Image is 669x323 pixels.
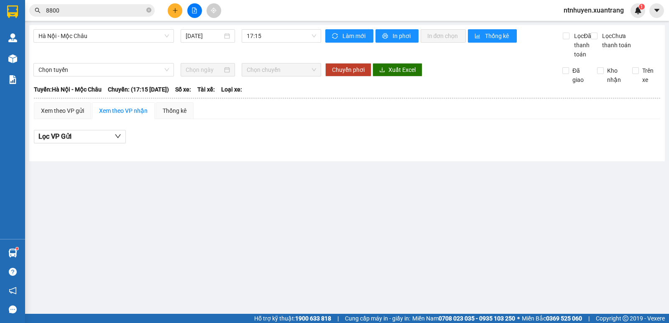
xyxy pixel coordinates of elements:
[332,33,339,40] span: sync
[640,4,643,10] span: 1
[38,30,169,42] span: Hà Nội - Mộc Châu
[16,247,18,250] sup: 1
[221,85,242,94] span: Loại xe:
[475,33,482,40] span: bar-chart
[653,7,661,14] span: caret-down
[168,3,182,18] button: plus
[634,7,642,14] img: icon-new-feature
[623,315,628,321] span: copyright
[412,314,515,323] span: Miền Nam
[639,4,645,10] sup: 1
[247,64,316,76] span: Chọn chuyến
[604,66,626,84] span: Kho nhận
[393,31,412,41] span: In phơi
[38,131,71,142] span: Lọc VP Gửi
[639,66,661,84] span: Trên xe
[186,65,223,74] input: Chọn ngày
[439,315,515,322] strong: 0708 023 035 - 0935 103 250
[8,54,17,63] img: warehouse-icon
[34,130,126,143] button: Lọc VP Gửi
[8,75,17,84] img: solution-icon
[254,314,331,323] span: Hỗ trợ kỹ thuật:
[382,33,389,40] span: printer
[588,314,590,323] span: |
[546,315,582,322] strong: 0369 525 060
[207,3,221,18] button: aim
[337,314,339,323] span: |
[146,7,151,15] span: close-circle
[9,268,17,276] span: question-circle
[421,29,466,43] button: In đơn chọn
[9,287,17,295] span: notification
[99,106,148,115] div: Xem theo VP nhận
[649,3,664,18] button: caret-down
[34,86,102,93] b: Tuyến: Hà Nội - Mộc Châu
[325,63,371,76] button: Chuyển phơi
[569,66,591,84] span: Đã giao
[108,85,169,94] span: Chuyến: (17:15 [DATE])
[522,314,582,323] span: Miền Bắc
[375,29,419,43] button: printerIn phơi
[175,85,191,94] span: Số xe:
[186,31,223,41] input: 12/09/2025
[325,29,373,43] button: syncLàm mới
[46,6,145,15] input: Tìm tên, số ĐT hoặc mã đơn
[146,8,151,13] span: close-circle
[35,8,41,13] span: search
[211,8,217,13] span: aim
[192,8,197,13] span: file-add
[115,133,121,140] span: down
[599,31,633,50] span: Lọc Chưa thanh toán
[163,106,186,115] div: Thống kê
[8,249,17,257] img: warehouse-icon
[468,29,517,43] button: bar-chartThống kê
[295,315,331,322] strong: 1900 633 818
[557,5,631,15] span: ntnhuyen.xuantrang
[187,3,202,18] button: file-add
[342,31,367,41] span: Làm mới
[571,31,592,59] span: Lọc Đã thanh toán
[345,314,410,323] span: Cung cấp máy in - giấy in:
[197,85,215,94] span: Tài xế:
[41,106,84,115] div: Xem theo VP gửi
[8,33,17,42] img: warehouse-icon
[9,305,17,313] span: message
[373,63,422,76] button: downloadXuất Excel
[517,317,520,320] span: ⚪️
[7,5,18,18] img: logo-vxr
[38,64,169,76] span: Chọn tuyến
[172,8,178,13] span: plus
[485,31,510,41] span: Thống kê
[247,30,316,42] span: 17:15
